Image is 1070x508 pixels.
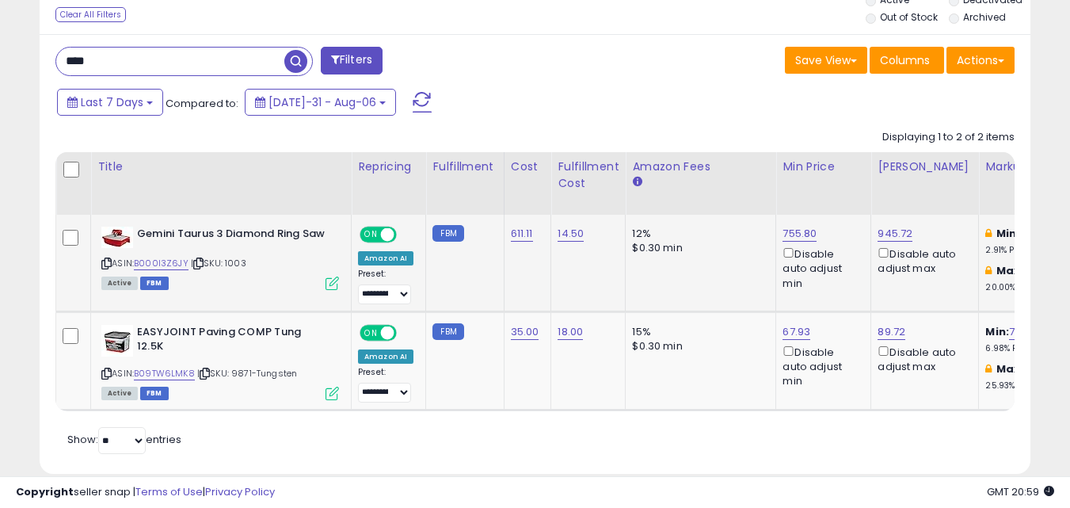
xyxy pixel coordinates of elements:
[785,47,867,74] button: Save View
[137,325,329,358] b: EASYJOINT Paving COMP Tung 12.5K
[558,226,584,242] a: 14.50
[783,324,810,340] a: 67.93
[1009,324,1030,340] a: 7.50
[361,228,381,242] span: ON
[878,245,966,276] div: Disable auto adjust max
[358,349,413,364] div: Amazon AI
[985,324,1009,339] b: Min:
[432,225,463,242] small: FBM
[394,326,420,339] span: OFF
[101,227,339,288] div: ASIN:
[205,484,275,499] a: Privacy Policy
[358,251,413,265] div: Amazon AI
[987,484,1054,499] span: 2025-08-14 20:59 GMT
[558,324,583,340] a: 18.00
[358,159,419,175] div: Repricing
[394,228,420,242] span: OFF
[134,367,195,380] a: B09TW6LMK8
[946,47,1015,74] button: Actions
[97,159,345,175] div: Title
[632,339,763,353] div: $0.30 min
[511,324,539,340] a: 35.00
[134,257,188,270] a: B000I3Z6JY
[882,130,1015,145] div: Displaying 1 to 2 of 2 items
[870,47,944,74] button: Columns
[361,326,381,339] span: ON
[191,257,246,269] span: | SKU: 1003
[101,277,138,290] span: All listings currently available for purchase on Amazon
[783,343,859,389] div: Disable auto adjust min
[511,226,533,242] a: 611.11
[783,226,817,242] a: 755.80
[963,10,1006,24] label: Archived
[432,323,463,340] small: FBM
[632,227,763,241] div: 12%
[135,484,203,499] a: Terms of Use
[996,263,1024,278] b: Max:
[140,277,169,290] span: FBM
[101,325,133,357] img: 41IVteEYgrL._SL40_.jpg
[558,159,619,192] div: Fulfillment Cost
[358,269,413,304] div: Preset:
[783,159,864,175] div: Min Price
[16,484,74,499] strong: Copyright
[101,325,339,399] div: ASIN:
[996,361,1024,376] b: Max:
[996,226,1020,241] b: Min:
[632,175,642,189] small: Amazon Fees.
[101,387,138,400] span: All listings currently available for purchase on Amazon
[245,89,396,116] button: [DATE]-31 - Aug-06
[511,159,545,175] div: Cost
[137,227,329,246] b: Gemini Taurus 3 Diamond Ring Saw
[880,52,930,68] span: Columns
[878,343,966,374] div: Disable auto adjust max
[878,159,972,175] div: [PERSON_NAME]
[55,7,126,22] div: Clear All Filters
[57,89,163,116] button: Last 7 Days
[878,324,905,340] a: 89.72
[358,367,413,403] div: Preset:
[321,47,383,74] button: Filters
[268,94,376,110] span: [DATE]-31 - Aug-06
[880,10,938,24] label: Out of Stock
[632,159,769,175] div: Amazon Fees
[878,226,912,242] a: 945.72
[81,94,143,110] span: Last 7 Days
[140,387,169,400] span: FBM
[432,159,497,175] div: Fulfillment
[632,241,763,255] div: $0.30 min
[166,96,238,111] span: Compared to:
[197,367,297,380] span: | SKU: 9871-Tungsten
[101,227,133,248] img: 31HECAOa2gL._SL40_.jpg
[16,485,275,500] div: seller snap | |
[783,245,859,291] div: Disable auto adjust min
[632,325,763,339] div: 15%
[67,432,181,447] span: Show: entries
